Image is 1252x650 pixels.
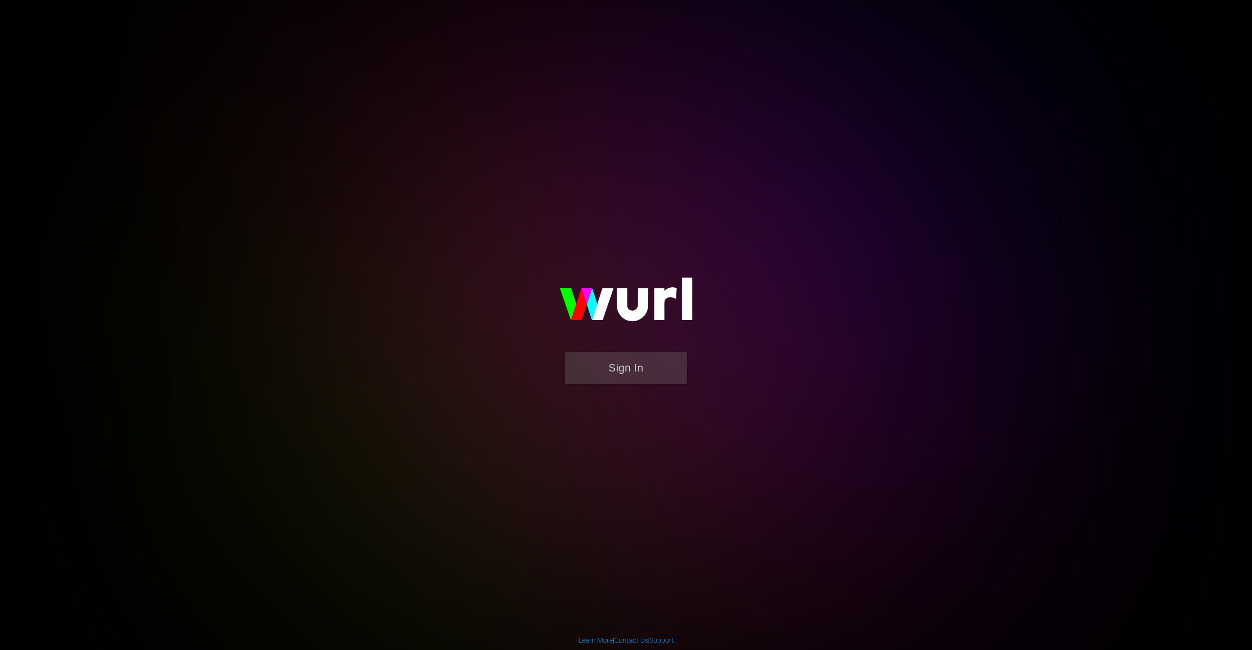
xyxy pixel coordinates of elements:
button: Sign In [565,352,687,384]
img: wurl-logo-on-black-223613ac3d8ba8fe6dc639794a292ebdb59501304c7dfd60c99c58986ef67473.svg [528,256,724,351]
a: Learn More [579,636,613,644]
div: | | [579,635,674,645]
a: Support [649,636,674,644]
a: Contact Us [614,636,648,644]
